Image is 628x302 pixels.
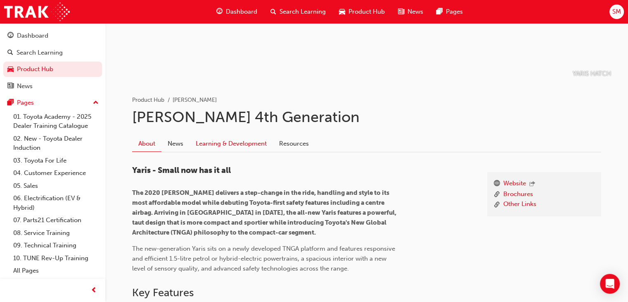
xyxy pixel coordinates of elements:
[494,179,500,189] span: www-icon
[7,66,14,73] span: car-icon
[7,49,13,57] span: search-icon
[132,96,164,103] a: Product Hub
[573,69,611,79] p: YARIS HATCH
[391,3,430,20] a: news-iconNews
[503,179,526,189] a: Website
[3,45,102,60] a: Search Learning
[446,7,463,17] span: Pages
[503,189,533,200] a: Brochures
[10,264,102,277] a: All Pages
[408,7,423,17] span: News
[17,48,63,58] div: Search Learning
[339,7,345,17] span: car-icon
[7,83,14,90] span: news-icon
[132,136,161,152] a: About
[190,136,273,152] a: Learning & Development
[10,192,102,214] a: 06. Electrification (EV & Hybrid)
[17,31,48,41] div: Dashboard
[17,98,34,108] div: Pages
[3,28,102,43] a: Dashboard
[436,7,443,17] span: pages-icon
[3,79,102,94] a: News
[3,95,102,110] button: Pages
[612,7,621,17] span: SM
[132,286,601,300] h2: Key Features
[4,2,70,21] img: Trak
[132,108,601,126] h1: [PERSON_NAME] 4th Generation
[132,245,397,272] span: The new-generation Yaris sits on a newly developed TNGA platform and features responsive and effi...
[7,99,14,107] span: pages-icon
[10,239,102,252] a: 09. Technical Training
[348,7,385,17] span: Product Hub
[270,7,276,17] span: search-icon
[216,7,223,17] span: guage-icon
[161,136,190,152] a: News
[332,3,391,20] a: car-iconProduct Hub
[264,3,332,20] a: search-iconSearch Learning
[10,252,102,265] a: 10. TUNE Rev-Up Training
[398,7,404,17] span: news-icon
[10,132,102,154] a: 02. New - Toyota Dealer Induction
[132,165,231,175] span: Yaris - Small now has it all
[10,154,102,167] a: 03. Toyota For Life
[17,81,33,91] div: News
[210,3,264,20] a: guage-iconDashboard
[494,199,500,210] span: link-icon
[529,181,535,188] span: outbound-icon
[280,7,326,17] span: Search Learning
[10,227,102,240] a: 08. Service Training
[430,3,469,20] a: pages-iconPages
[226,7,257,17] span: Dashboard
[132,189,398,236] span: The 2020 [PERSON_NAME] delivers a step-change in the ride, handling and style to its most afforda...
[173,96,217,105] li: [PERSON_NAME]
[494,189,500,200] span: link-icon
[93,98,99,108] span: up-icon
[7,32,14,40] span: guage-icon
[10,167,102,180] a: 04. Customer Experience
[503,199,536,210] a: Other Links
[10,180,102,192] a: 05. Sales
[3,26,102,95] button: DashboardSearch LearningProduct HubNews
[600,274,620,294] div: Open Intercom Messenger
[3,62,102,77] a: Product Hub
[10,214,102,227] a: 07. Parts21 Certification
[10,110,102,132] a: 01. Toyota Academy - 2025 Dealer Training Catalogue
[91,285,97,296] span: prev-icon
[609,5,624,19] button: SM
[273,136,315,152] a: Resources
